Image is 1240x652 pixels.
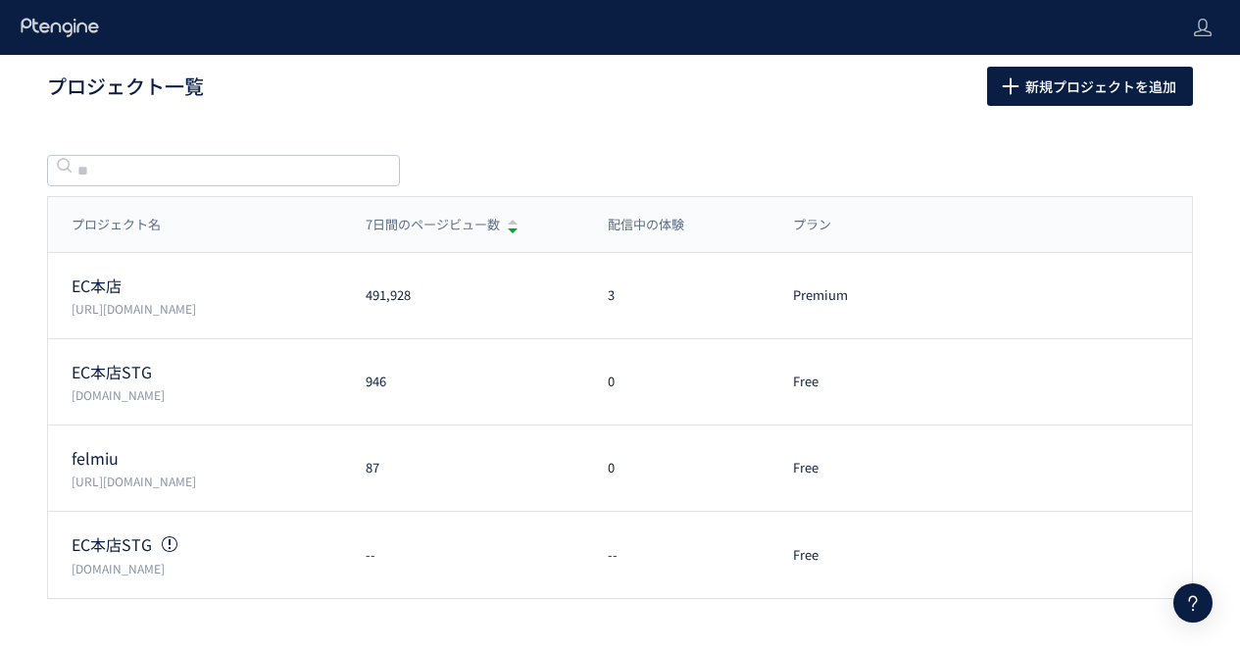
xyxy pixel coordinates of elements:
div: Free [769,373,898,391]
p: stg.etvos.com [72,386,342,403]
span: プロジェクト名 [72,216,161,234]
p: EC本店STG [72,533,342,556]
div: 87 [342,459,584,477]
button: 新規プロジェクトを追加 [987,67,1193,106]
div: Free [769,546,898,565]
div: Free [769,459,898,477]
p: https://etvos.com [72,300,342,317]
div: 946 [342,373,584,391]
div: 0 [584,459,769,477]
div: 0 [584,373,769,391]
p: https://felmiu.com [72,473,342,489]
h1: プロジェクト一覧 [47,73,944,101]
p: EC本店 [72,275,342,297]
p: EC本店STG [72,361,342,383]
div: 3 [584,286,769,305]
p: felmiu [72,447,342,470]
div: -- [584,546,769,565]
div: 491,928 [342,286,584,305]
p: stg.etvos.com [72,560,342,577]
div: -- [342,546,584,565]
span: 7日間のページビュー数 [366,216,500,234]
span: プラン [793,216,831,234]
div: Premium [769,286,898,305]
span: 配信中の体験 [608,216,684,234]
span: 新規プロジェクトを追加 [1025,67,1176,106]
